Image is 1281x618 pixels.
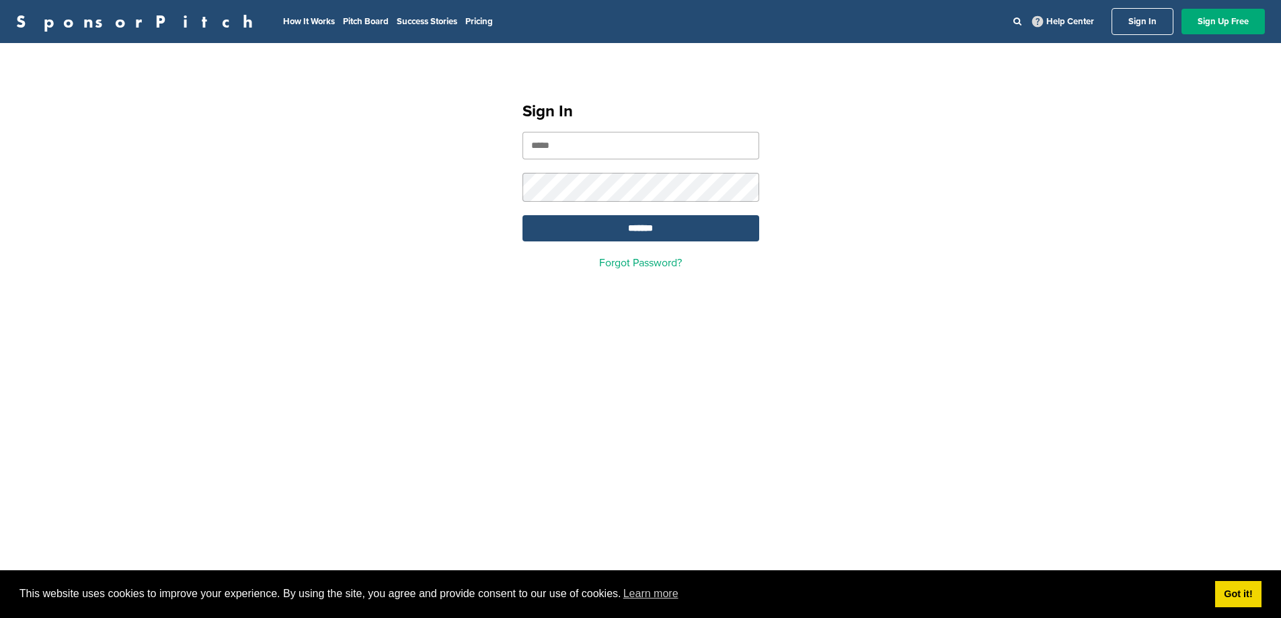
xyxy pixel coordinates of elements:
[1215,581,1261,608] a: dismiss cookie message
[599,256,682,270] a: Forgot Password?
[20,584,1204,604] span: This website uses cookies to improve your experience. By using the site, you agree and provide co...
[621,584,681,604] a: learn more about cookies
[465,16,493,27] a: Pricing
[283,16,335,27] a: How It Works
[343,16,389,27] a: Pitch Board
[1030,13,1097,30] a: Help Center
[522,100,759,124] h1: Sign In
[1181,9,1265,34] a: Sign Up Free
[1112,8,1173,35] a: Sign In
[397,16,457,27] a: Success Stories
[16,13,262,30] a: SponsorPitch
